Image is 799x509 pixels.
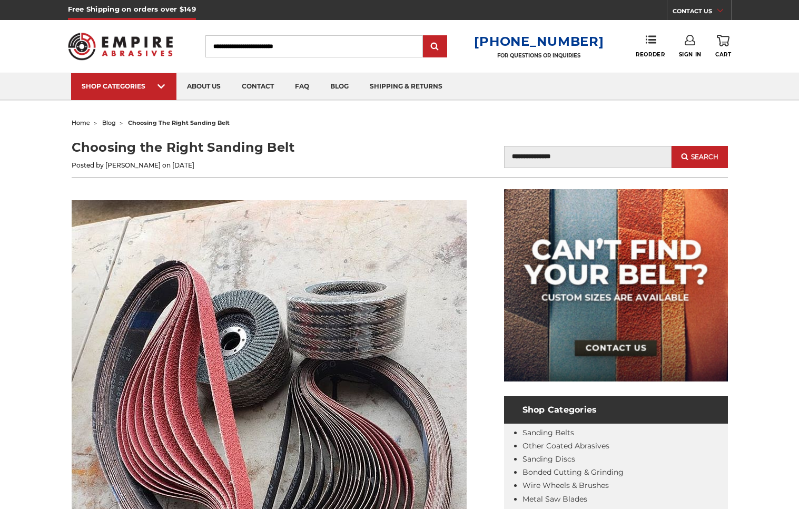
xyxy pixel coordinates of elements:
h4: Shop Categories [504,396,728,424]
span: Sign In [679,51,702,58]
a: Other Coated Abrasives [522,441,609,451]
p: FOR QUESTIONS OR INQUIRIES [474,52,604,59]
button: Search [672,146,727,168]
a: faq [284,73,320,100]
a: blog [102,119,116,126]
img: Empire Abrasives [68,26,173,67]
a: Metal Saw Blades [522,494,587,504]
a: CONTACT US [673,5,731,20]
span: Reorder [636,51,665,58]
p: Posted by [PERSON_NAME] on [DATE] [72,161,400,170]
a: Cart [715,35,731,58]
img: promo banner for custom belts. [504,189,728,381]
a: about us [176,73,231,100]
a: blog [320,73,359,100]
a: home [72,119,90,126]
a: Reorder [636,35,665,57]
a: Sanding Belts [522,428,574,437]
span: Search [691,153,718,161]
h1: Choosing the Right Sanding Belt [72,138,400,157]
span: Cart [715,51,731,58]
a: shipping & returns [359,73,453,100]
a: Sanding Discs [522,454,575,464]
a: Wire Wheels & Brushes [522,481,609,490]
input: Submit [425,36,446,57]
div: SHOP CATEGORIES [82,82,166,90]
span: choosing the right sanding belt [128,119,230,126]
a: [PHONE_NUMBER] [474,34,604,49]
a: Bonded Cutting & Grinding [522,467,624,477]
a: contact [231,73,284,100]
